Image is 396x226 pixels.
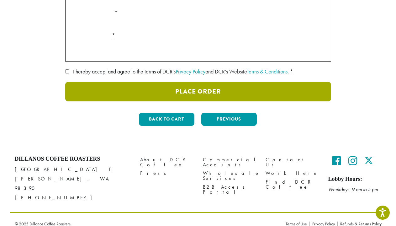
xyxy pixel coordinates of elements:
[266,169,319,178] a: Work Here
[139,113,194,126] button: Back to cart
[203,169,256,183] a: Wholesale Services
[328,176,382,183] h5: Lobby Hours:
[15,156,131,163] h4: Dillanos Coffee Roasters
[286,222,309,226] a: Terms of Use
[65,82,331,101] button: Place Order
[176,68,205,75] a: Privacy Policy
[266,156,319,169] a: Contact Us
[247,68,288,75] a: Terms & Conditions
[337,222,382,226] a: Refunds & Returns Policy
[15,222,276,226] p: © 2025 Dillanos Coffee Roasters.
[140,156,193,169] a: About DCR Coffee
[290,68,293,75] abbr: required
[266,178,319,191] a: Find DCR Coffee
[203,156,256,169] a: Commercial Accounts
[201,113,257,126] button: Previous
[328,186,378,193] em: Weekdays 9 am to 5 pm
[203,183,256,196] a: B2B Access Portal
[112,32,115,39] abbr: required
[140,169,193,178] a: Press
[65,69,69,73] input: I hereby accept and agree to the terms of DCR’sPrivacy Policyand DCR’s WebsiteTerms & Conditions. *
[309,222,337,226] a: Privacy Policy
[15,165,131,202] p: [GEOGRAPHIC_DATA] E [PERSON_NAME], WA 98390 [PHONE_NUMBER]
[73,68,289,75] span: I hereby accept and agree to the terms of DCR’s and DCR’s Website .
